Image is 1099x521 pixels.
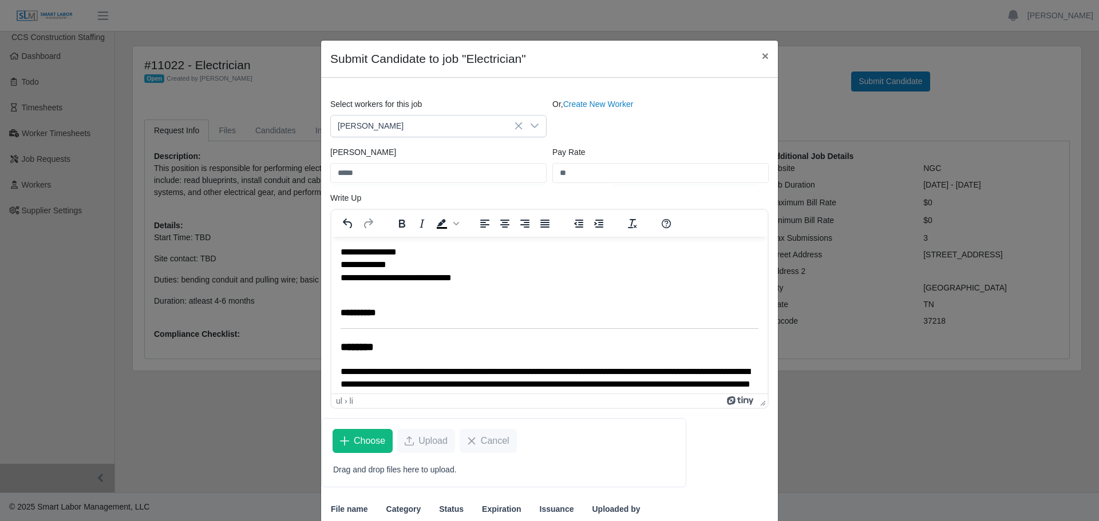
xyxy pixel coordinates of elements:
button: Help [657,216,676,232]
label: Write Up [330,192,361,204]
button: Cancel [460,429,517,453]
span: Carlton Pinchon [331,116,523,137]
span: Choose [354,434,385,448]
span: Upload [418,434,448,448]
div: li [350,396,353,405]
iframe: Rich Text Area [331,237,768,393]
button: Close [753,41,778,71]
label: Pay Rate [552,146,586,158]
div: Or, [549,98,772,137]
a: Create New Worker [563,100,634,109]
button: Undo [338,216,358,232]
label: Select workers for this job [330,98,422,110]
button: Align center [495,216,515,232]
label: [PERSON_NAME] [330,146,396,158]
div: Press the Up and Down arrow keys to resize the editor. [756,394,768,408]
button: Justify [535,216,555,232]
p: Drag and drop files here to upload. [333,464,675,476]
button: Increase indent [589,216,608,232]
button: Italic [412,216,432,232]
h4: Submit Candidate to job "Electrician" [330,50,526,68]
button: Upload [397,429,455,453]
button: Redo [358,216,378,232]
div: Background color Black [432,216,461,232]
span: Cancel [481,434,509,448]
div: ul [336,396,342,405]
a: Powered by Tiny [727,396,756,405]
button: Bold [392,216,412,232]
button: Align right [515,216,535,232]
span: × [762,49,769,62]
button: Choose [333,429,393,453]
button: Decrease indent [569,216,588,232]
button: Align left [475,216,495,232]
button: Clear formatting [623,216,642,232]
div: › [345,396,347,405]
